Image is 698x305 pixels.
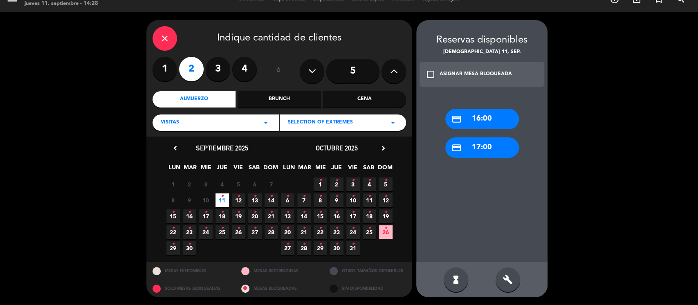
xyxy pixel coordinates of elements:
div: ASIGNAR MESA BLOQUEADA [440,70,512,78]
i: • [352,206,355,219]
span: 18 [363,209,376,223]
i: • [172,238,175,251]
span: 13 [281,209,294,223]
i: • [188,222,191,235]
span: MAR [184,163,197,176]
span: 30 [183,241,196,255]
span: 21 [297,225,311,239]
i: • [368,222,371,235]
span: septiembre 2025 [196,144,248,152]
div: 17:00 [445,137,519,158]
i: • [188,238,191,251]
i: • [221,222,224,235]
label: 4 [232,57,257,81]
span: 29 [314,241,327,255]
i: chevron_left [171,144,180,152]
i: credit_card [451,143,462,153]
span: 17 [346,209,360,223]
span: 2 [330,177,343,191]
i: • [221,206,224,219]
span: 11 [215,193,229,207]
span: VISITAS [161,119,179,127]
span: 26 [379,225,393,239]
span: 27 [281,241,294,255]
i: • [303,206,305,219]
i: • [335,238,338,251]
span: 24 [199,225,213,239]
i: • [384,174,387,187]
span: 14 [297,209,311,223]
span: 16 [330,209,343,223]
span: 4 [215,177,229,191]
div: [DEMOGRAPHIC_DATA] 11, sep. [416,48,548,56]
i: • [352,238,355,251]
i: • [319,190,322,203]
div: MESAS RESTRINGIDAS [235,262,324,280]
i: • [254,206,256,219]
span: 1 [166,177,180,191]
span: 23 [330,225,343,239]
span: 30 [330,241,343,255]
span: MIE [314,163,328,176]
span: 3 [199,177,213,191]
i: credit_card [451,114,462,124]
span: 22 [166,225,180,239]
i: chevron_right [379,144,388,152]
div: Indique cantidad de clientes [153,26,406,51]
span: VIE [231,163,245,176]
span: DOM [263,163,277,176]
span: 31 [346,241,360,255]
span: 29 [166,241,180,255]
i: • [254,190,256,203]
i: • [286,222,289,235]
i: • [319,174,322,187]
i: • [368,190,371,203]
i: • [352,174,355,187]
div: Reservas disponibles [416,32,548,48]
i: • [319,206,322,219]
span: 19 [232,209,245,223]
div: Cena [323,91,406,108]
i: • [303,222,305,235]
label: 2 [179,57,204,81]
span: 28 [265,225,278,239]
span: MAR [298,163,312,176]
span: 6 [248,177,262,191]
span: DOM [378,163,391,176]
div: SIN DISPONIBILIDAD [323,280,412,297]
i: • [286,238,289,251]
span: 15 [166,209,180,223]
i: • [270,190,273,203]
span: SAB [247,163,261,176]
span: JUE [215,163,229,176]
span: 2 [183,177,196,191]
span: 7 [265,177,278,191]
div: MESAS DISPONIBLES [146,262,235,280]
span: 15 [314,209,327,223]
span: SAB [362,163,375,176]
i: • [352,190,355,203]
span: 4 [363,177,376,191]
span: 11 [363,193,376,207]
i: build [503,275,513,285]
span: 23 [183,225,196,239]
i: • [384,222,387,235]
i: • [352,222,355,235]
div: Almuerzo [153,91,236,108]
i: • [335,174,338,187]
span: 21 [265,209,278,223]
i: • [254,222,256,235]
i: check_box_outline_blank [426,70,435,79]
span: 5 [232,177,245,191]
i: • [384,206,387,219]
i: • [270,206,273,219]
i: arrow_drop_down [261,118,271,128]
span: VIE [346,163,359,176]
i: • [270,222,273,235]
i: • [286,190,289,203]
span: 20 [248,209,262,223]
span: 22 [314,225,327,239]
i: • [319,222,322,235]
span: SELECTION OF EXTREMES [288,119,353,127]
i: • [335,222,338,235]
